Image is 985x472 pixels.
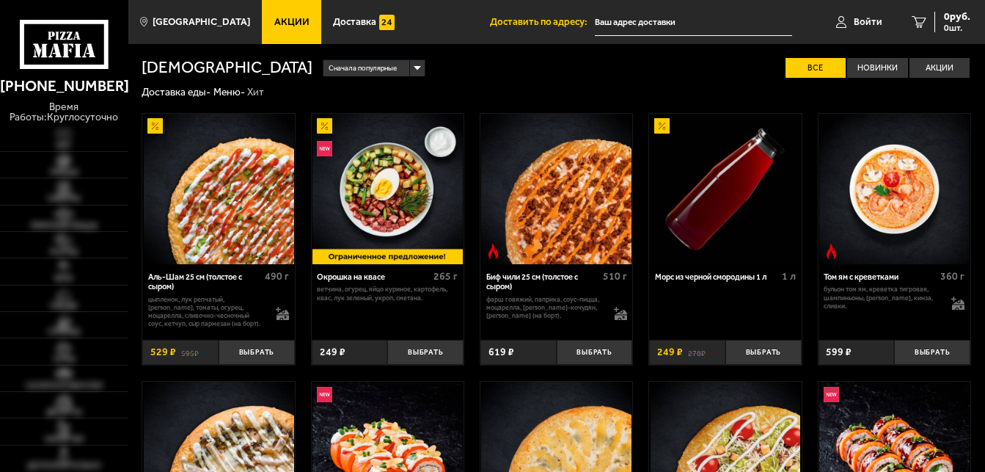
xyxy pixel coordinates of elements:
[654,118,670,134] img: Акционный
[153,17,250,26] span: [GEOGRAPHIC_DATA]
[688,347,706,357] s: 278 ₽
[824,272,937,282] div: Том ям с креветками
[317,118,332,134] img: Акционный
[150,347,176,357] span: 529 ₽
[265,270,289,283] span: 490 г
[312,114,463,264] img: Окрошка на квасе
[940,270,964,283] span: 360 г
[894,340,970,365] button: Выбрать
[317,272,430,282] div: Окрошка на квасе
[649,114,801,264] a: АкционныйМорс из черной смородины 1 л
[387,340,464,365] button: Выбрать
[480,114,632,264] a: Острое блюдоБиф чили 25 см (толстое с сыром)
[329,59,397,79] span: Сначала популярные
[147,118,163,134] img: Акционный
[148,272,261,292] div: Аль-Шам 25 см (толстое с сыром)
[181,347,199,357] s: 595 ₽
[826,347,852,357] span: 599 ₽
[824,286,941,311] p: бульон том ям, креветка тигровая, шампиньоны, [PERSON_NAME], кинза, сливки.
[317,286,458,302] p: ветчина, огурец, яйцо куриное, картофель, квас, лук зеленый, укроп, сметана.
[824,244,839,259] img: Острое блюдо
[333,17,376,26] span: Доставка
[142,114,294,264] a: АкционныйАль-Шам 25 см (толстое с сыром)
[433,270,458,283] span: 265 г
[148,296,266,329] p: цыпленок, лук репчатый, [PERSON_NAME], томаты, огурец, моцарелла, сливочно-чесночный соус, кетчуп...
[655,272,778,282] div: Морс из черной смородины 1 л
[595,9,792,36] span: улица Академика Павлова, 5В
[320,347,345,357] span: 249 ₽
[317,387,332,402] img: Новинка
[486,296,604,321] p: фарш говяжий, паприка, соус-пицца, моцарелла, [PERSON_NAME]-кочудян, [PERSON_NAME] (на борт).
[854,17,882,26] span: Войти
[824,387,839,402] img: Новинка
[651,114,801,264] img: Морс из черной смородины 1 л
[219,340,295,365] button: Выбрать
[142,59,312,76] h1: [DEMOGRAPHIC_DATA]
[782,270,796,283] span: 1 л
[379,15,395,30] img: 15daf4d41897b9f0e9f617042186c801.svg
[603,270,627,283] span: 510 г
[557,340,633,365] button: Выбрать
[944,12,970,22] span: 0 руб.
[317,141,332,156] img: Новинка
[486,272,599,292] div: Биф чили 25 см (толстое с сыром)
[486,244,501,259] img: Острое блюдо
[819,114,970,264] img: Том ям с креветками
[909,58,970,78] label: Акции
[944,23,970,32] span: 0 шт.
[847,58,908,78] label: Новинки
[312,114,464,264] a: АкционныйНовинкаОкрошка на квасе
[247,86,264,99] div: Хит
[819,114,970,264] a: Острое блюдоТом ям с креветками
[481,114,631,264] img: Биф чили 25 см (толстое с сыром)
[595,9,792,36] input: Ваш адрес доставки
[488,347,514,357] span: 619 ₽
[144,114,294,264] img: Аль-Шам 25 см (толстое с сыром)
[213,86,245,98] a: Меню-
[725,340,802,365] button: Выбрать
[490,17,595,26] span: Доставить по адресу:
[142,86,210,98] a: Доставка еды-
[274,17,310,26] span: Акции
[786,58,846,78] label: Все
[657,347,683,357] span: 249 ₽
